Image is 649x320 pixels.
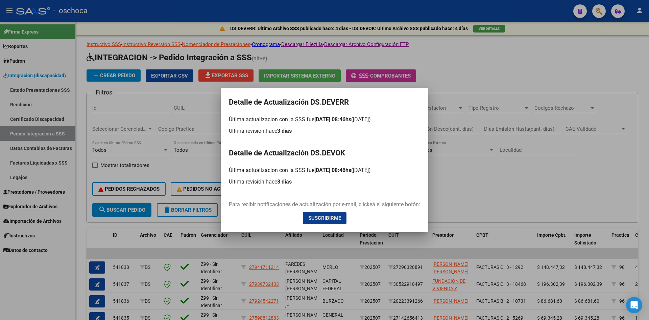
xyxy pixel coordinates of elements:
h2: Detalle de Actualización DS.DEVERR [229,96,420,109]
p: Ultima revisión hace [229,127,420,135]
span: [DATE] 08:46hs [314,167,351,173]
span: [DATE] 08:46hs [314,116,351,123]
p: Última actualizacion con la SSS fue ([DATE]) [229,115,420,124]
h2: Detalle de Actualización DS.DEVOK [229,147,420,159]
button: Suscribirme [303,212,346,224]
p: Última actualizacion con la SSS fue ([DATE]) [229,166,420,174]
span: 3 días [277,128,292,134]
span: Suscribirme [308,215,341,221]
p: Para recibir notificaciones de actualización por e-mail, clickeá el siguiente botón: [229,200,420,209]
p: Ultima revisión hace [229,178,420,186]
span: 3 días [277,178,292,185]
div: Open Intercom Messenger [626,297,642,313]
